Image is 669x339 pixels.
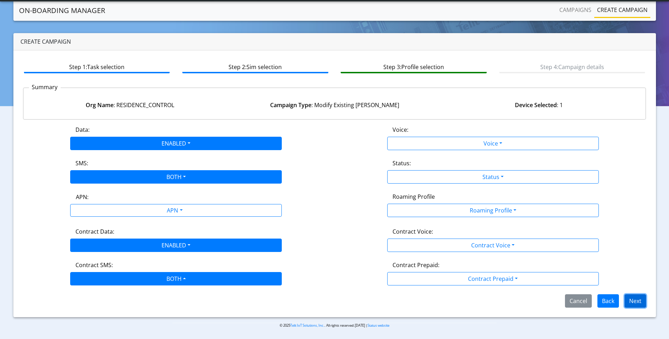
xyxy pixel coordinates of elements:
a: Status website [367,323,389,328]
label: Voice: [393,125,408,134]
btn: Step 1: Task selection [24,60,170,73]
button: Cancel [565,294,592,308]
button: BOTH [70,272,282,285]
div: : Modify Existing [PERSON_NAME] [232,101,437,109]
button: Contract Voice [387,239,599,252]
a: On-Boarding Manager [19,4,105,18]
btn: Step 3: Profile selection [341,60,486,73]
label: Contract SMS: [75,261,113,269]
button: Next [625,294,646,308]
button: Back [597,294,619,308]
label: APN: [76,193,89,201]
p: Summary [29,83,61,91]
strong: Device Selected [515,101,557,109]
a: Campaigns [557,3,594,17]
button: ENABLED [70,239,282,252]
a: Telit IoT Solutions, Inc. [290,323,324,328]
div: : RESIDENCE_CONTROL [28,101,232,109]
button: Roaming Profile [387,204,599,217]
label: Contract Voice: [393,227,433,236]
div: : 1 [437,101,641,109]
label: SMS: [75,159,88,167]
label: Contract Prepaid: [393,261,439,269]
label: Contract Data: [75,227,114,236]
button: Contract Prepaid [387,272,599,285]
button: Status [387,170,599,184]
a: Create campaign [594,3,650,17]
btn: Step 4: Campaign details [499,60,645,73]
button: ENABLED [70,137,282,150]
div: APN [62,204,286,218]
btn: Step 2: Sim selection [182,60,328,73]
label: Roaming Profile [393,192,435,201]
label: Data: [75,125,90,134]
strong: Org Name [86,101,114,109]
button: BOTH [70,170,282,184]
label: Status: [393,159,411,167]
button: Voice [387,137,599,150]
p: © 2025 . All rights reserved.[DATE] | [172,323,497,328]
div: Create campaign [13,33,656,50]
strong: Campaign Type [270,101,311,109]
